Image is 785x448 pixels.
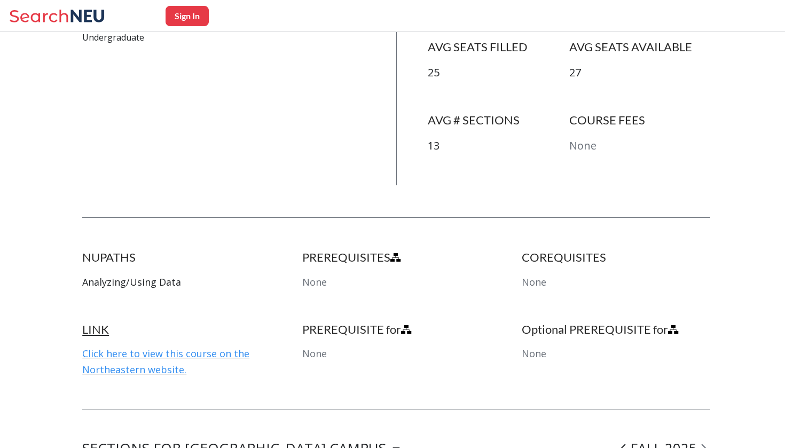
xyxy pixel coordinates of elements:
[302,347,327,360] span: None
[428,138,569,154] p: 13
[302,322,491,337] h4: PREREQUISITE for
[82,274,271,290] p: Analyzing/Using Data
[428,113,569,128] h4: AVG # SECTIONS
[428,65,569,81] p: 25
[522,322,710,337] h4: Optional PREREQUISITE for
[569,138,711,154] p: None
[522,276,546,288] span: None
[428,40,569,54] h4: AVG SEATS FILLED
[522,250,710,265] h4: COREQUISITES
[166,6,209,26] button: Sign In
[569,40,711,54] h4: AVG SEATS AVAILABLE
[569,65,711,81] p: 27
[569,113,711,128] h4: COURSE FEES
[522,347,546,360] span: None
[302,250,491,265] h4: PREREQUISITES
[82,347,249,376] a: Click here to view this course on the Northeastern website.
[82,322,271,337] h4: LINK
[82,32,365,44] p: Undergraduate
[82,250,271,265] h4: NUPATHS
[302,276,327,288] span: None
